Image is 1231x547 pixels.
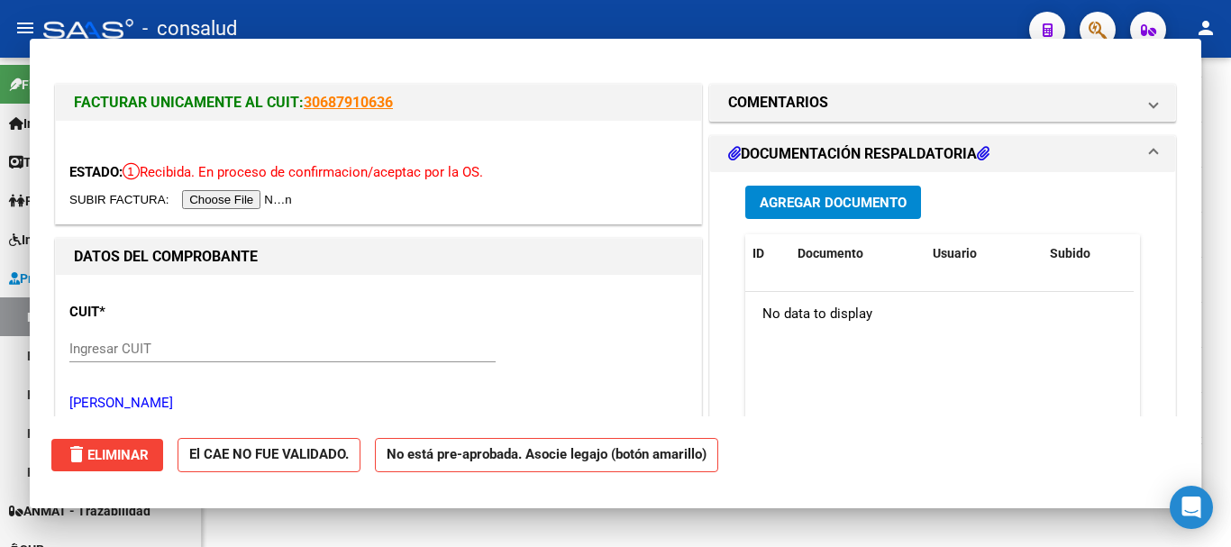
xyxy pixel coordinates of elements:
[14,17,36,39] mat-icon: menu
[69,393,688,414] p: [PERSON_NAME]
[304,94,393,111] a: 30687910636
[142,9,237,49] span: - consalud
[9,152,78,172] span: Tesorería
[74,248,258,265] strong: DATOS DEL COMPROBANTE
[790,234,926,273] datatable-header-cell: Documento
[1195,17,1217,39] mat-icon: person
[9,501,150,521] span: ANMAT - Trazabilidad
[9,269,173,288] span: Prestadores / Proveedores
[798,246,863,260] span: Documento
[74,94,304,111] span: FACTURAR UNICAMENTE AL CUIT:
[752,246,764,260] span: ID
[710,85,1175,121] mat-expansion-panel-header: COMENTARIOS
[51,439,163,471] button: Eliminar
[69,302,255,323] p: CUIT
[1133,234,1223,273] datatable-header-cell: Acción
[710,136,1175,172] mat-expansion-panel-header: DOCUMENTACIÓN RESPALDATORIA
[728,143,989,165] h1: DOCUMENTACIÓN RESPALDATORIA
[933,246,977,260] span: Usuario
[760,196,907,212] span: Agregar Documento
[178,438,360,473] strong: El CAE NO FUE VALIDADO.
[375,438,718,473] strong: No está pre-aprobada. Asocie legajo (botón amarillo)
[66,447,149,463] span: Eliminar
[1170,486,1213,529] div: Open Intercom Messenger
[745,186,921,219] button: Agregar Documento
[9,230,176,250] span: Integración (discapacidad)
[728,92,828,114] h1: COMENTARIOS
[9,75,103,95] span: Firma Express
[123,164,483,180] span: Recibida. En proceso de confirmacion/aceptac por la OS.
[66,443,87,465] mat-icon: delete
[745,292,1134,337] div: No data to display
[1050,246,1090,260] span: Subido
[9,114,55,133] span: Inicio
[710,172,1175,546] div: DOCUMENTACIÓN RESPALDATORIA
[69,164,123,180] span: ESTADO:
[745,234,790,273] datatable-header-cell: ID
[926,234,1043,273] datatable-header-cell: Usuario
[1043,234,1133,273] datatable-header-cell: Subido
[9,191,67,211] span: Padrón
